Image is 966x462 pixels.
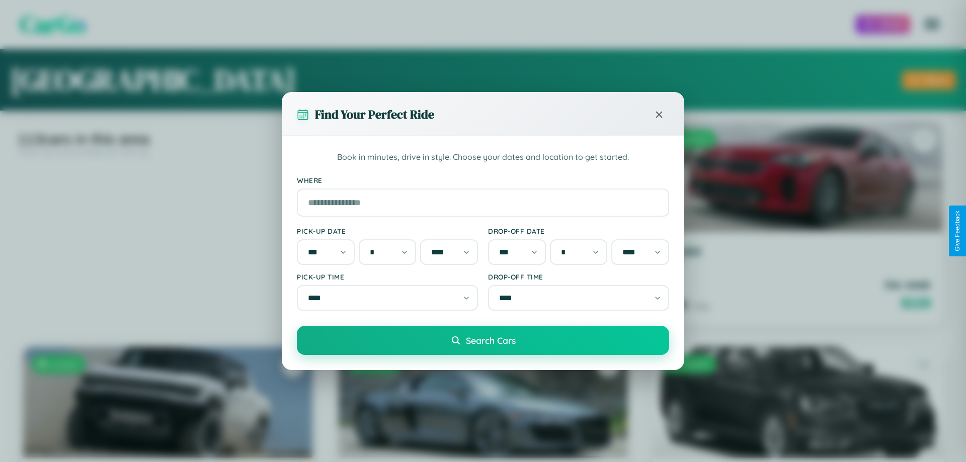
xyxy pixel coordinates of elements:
[488,272,669,281] label: Drop-off Time
[315,106,434,123] h3: Find Your Perfect Ride
[466,335,516,346] span: Search Cars
[297,151,669,164] p: Book in minutes, drive in style. Choose your dates and location to get started.
[297,272,478,281] label: Pick-up Time
[297,326,669,355] button: Search Cars
[297,176,669,184] label: Where
[297,227,478,235] label: Pick-up Date
[488,227,669,235] label: Drop-off Date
